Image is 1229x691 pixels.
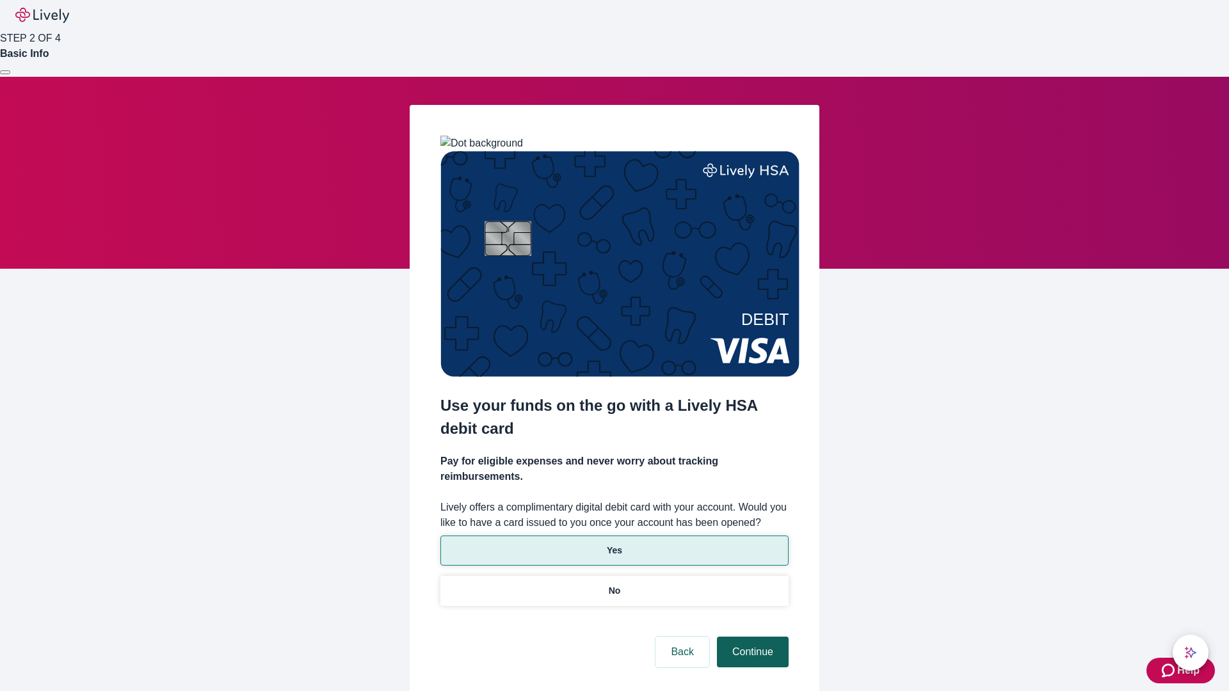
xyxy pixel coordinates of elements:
button: Back [655,637,709,667]
img: Debit card [440,151,799,377]
button: No [440,576,789,606]
button: Yes [440,536,789,566]
button: Continue [717,637,789,667]
button: Zendesk support iconHelp [1146,658,1215,683]
img: Lively [15,8,69,23]
span: Help [1177,663,1200,678]
svg: Zendesk support icon [1162,663,1177,678]
p: No [609,584,621,598]
svg: Lively AI Assistant [1184,646,1197,659]
img: Dot background [440,136,523,151]
h2: Use your funds on the go with a Lively HSA debit card [440,394,789,440]
button: chat [1173,635,1209,671]
h4: Pay for eligible expenses and never worry about tracking reimbursements. [440,454,789,484]
p: Yes [607,544,622,557]
label: Lively offers a complimentary digital debit card with your account. Would you like to have a card... [440,500,789,530]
